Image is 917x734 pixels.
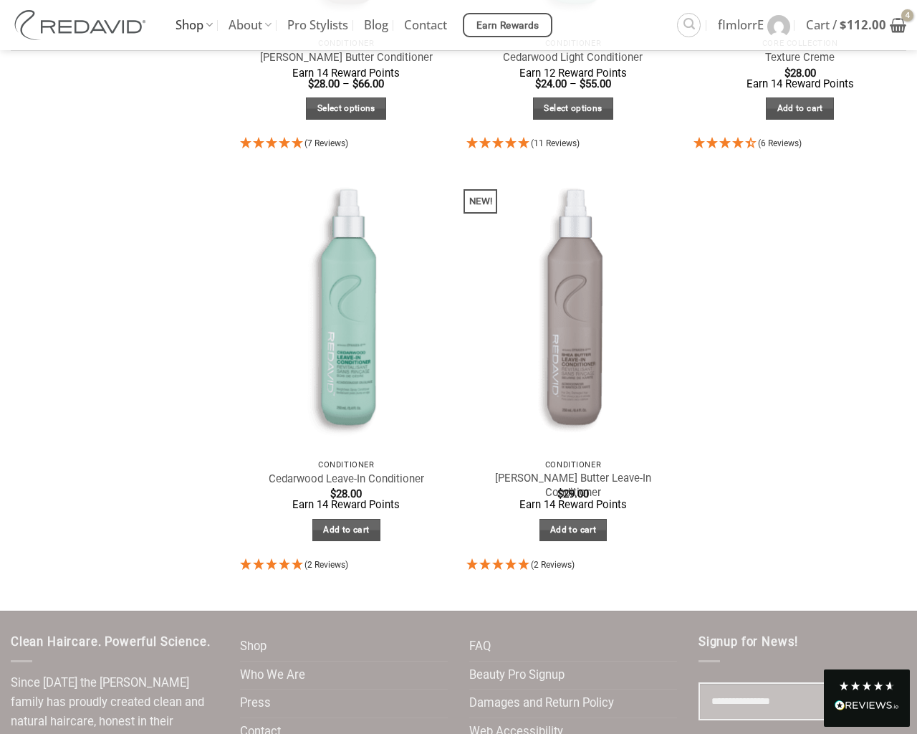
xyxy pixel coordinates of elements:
[835,697,899,716] div: Read All Reviews
[503,51,643,65] a: Cedarwood Light Conditioner
[474,460,672,470] p: Conditioner
[240,662,305,690] a: Who We Are
[557,487,563,500] span: $
[758,138,802,148] span: (6 Reviews)
[247,460,446,470] p: Conditioner
[698,682,906,720] input: Email field
[474,472,672,500] a: [PERSON_NAME] Butter Leave-In Conditioner
[746,77,854,90] span: Earn 14 Reward Points
[840,16,886,33] bdi: 112.00
[308,77,314,90] span: $
[466,168,679,452] img: Shea Butter Leave-In Conditioner
[466,135,679,154] div: 5 Stars - 11 Reviews
[835,700,899,710] img: REVIEWS.io
[269,472,424,486] a: Cedarwood Leave-In Conditioner
[824,669,910,727] div: Read All Reviews
[693,135,906,154] div: 4.33 Stars - 6 Reviews
[469,633,491,661] a: FAQ
[535,77,541,90] span: $
[240,633,267,661] a: Shop
[330,487,336,500] span: $
[306,97,386,120] a: Select options for “Shea Butter Conditioner”
[240,135,453,154] div: 5 Stars - 7 Reviews
[260,51,433,65] a: [PERSON_NAME] Butter Conditioner
[765,51,835,65] a: Texture Creme
[292,498,400,511] span: Earn 14 Reward Points
[292,67,400,80] span: Earn 14 Reward Points
[469,662,565,690] a: Beauty Pro Signup
[240,690,271,718] a: Press
[580,77,585,90] span: $
[784,67,816,80] bdi: 28.00
[784,67,790,80] span: $
[11,10,154,40] img: REDAVID Salon Products | United States
[806,7,886,43] span: Cart /
[840,16,847,33] span: $
[240,168,453,452] img: REDAVID Cedarwood Leave-in Conditioner - 1
[352,77,384,90] bdi: 66.00
[557,487,589,500] bdi: 29.00
[11,635,210,649] span: Clean Haircare. Powerful Science.
[352,77,358,90] span: $
[838,680,896,692] div: 4.8 Stars
[533,97,613,120] a: Select options for “Cedarwood Light Conditioner”
[312,519,380,541] a: Add to cart: “Cedarwood Leave-In Conditioner”
[308,77,340,90] bdi: 28.00
[304,138,348,148] span: (7 Reviews)
[304,560,348,570] span: (2 Reviews)
[677,13,701,37] a: Search
[519,67,627,80] span: Earn 12 Reward Points
[535,77,567,90] bdi: 24.00
[476,18,539,34] span: Earn Rewards
[240,556,453,576] div: 5 Stars - 2 Reviews
[531,138,580,148] span: (11 Reviews)
[580,77,611,90] bdi: 55.00
[539,519,608,541] a: Add to cart: “Shea Butter Leave-In Conditioner”
[718,7,764,43] span: fImlorrE
[766,97,834,120] a: Add to cart: “Texture Creme”
[466,556,679,576] div: 5 Stars - 2 Reviews
[463,13,552,37] a: Earn Rewards
[342,77,350,90] span: –
[698,635,798,649] span: Signup for News!
[570,77,577,90] span: –
[519,498,627,511] span: Earn 14 Reward Points
[330,487,362,500] bdi: 28.00
[531,560,575,570] span: (2 Reviews)
[469,690,614,718] a: Damages and Return Policy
